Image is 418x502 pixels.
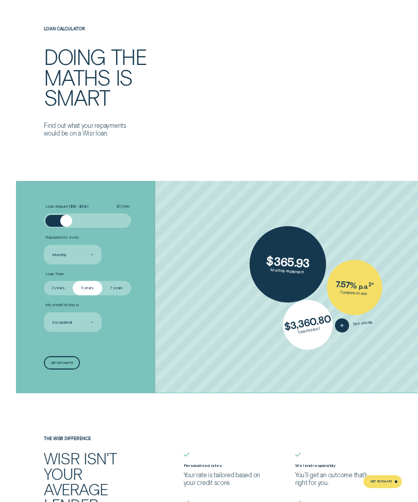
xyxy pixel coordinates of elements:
h2: Doing the maths is smart [44,46,196,107]
label: We lend responsibly [295,463,335,468]
p: Your rate is tailored based on your credit score. [184,471,263,487]
h4: Loan Calculator [44,27,234,32]
div: Monthly [52,253,66,257]
a: Get estimate [44,356,80,369]
div: Exceptional [52,320,72,325]
label: 3 years [44,281,73,295]
h4: The Wisr Difference [44,437,151,442]
p: Find out what your repayments would be on a Wisr loan. [44,122,138,137]
button: See details [334,315,374,333]
span: My credit history is [45,303,79,307]
label: Personalised rates [184,463,222,468]
span: Loan Amount ( $5k - $63k ) [45,204,88,209]
p: You'll get an outcome that's right for you. [295,471,374,487]
span: See details [352,320,373,327]
a: Get Estimate [363,475,402,488]
span: Repayments every [45,235,79,240]
span: Loan Term [45,272,63,276]
label: 7 years [102,281,131,295]
label: 5 years [73,281,102,295]
span: $ 17,000 [117,204,130,209]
